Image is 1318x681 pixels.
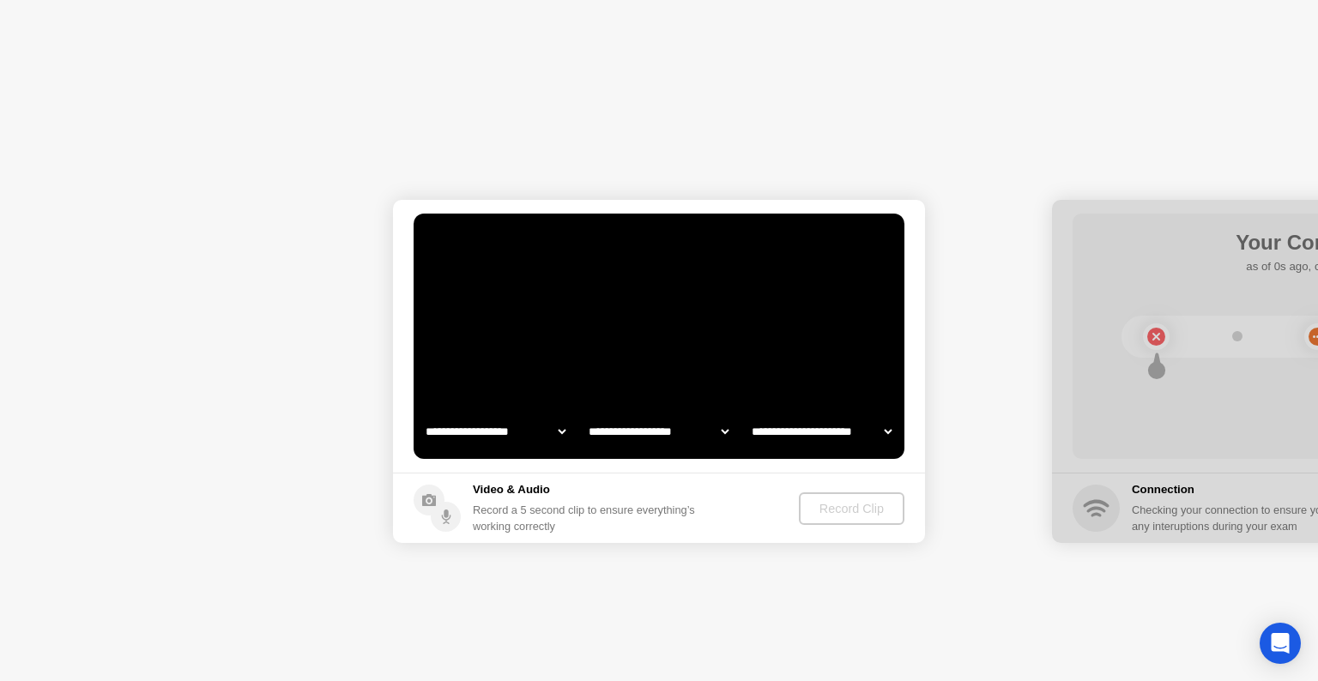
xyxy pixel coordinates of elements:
select: Available speakers [585,414,732,449]
h5: Video & Audio [473,481,702,498]
button: Record Clip [799,492,904,525]
select: Available cameras [422,414,569,449]
div: Open Intercom Messenger [1260,623,1301,664]
div: Record a 5 second clip to ensure everything’s working correctly [473,502,702,534]
select: Available microphones [748,414,895,449]
div: Record Clip [806,502,898,515]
